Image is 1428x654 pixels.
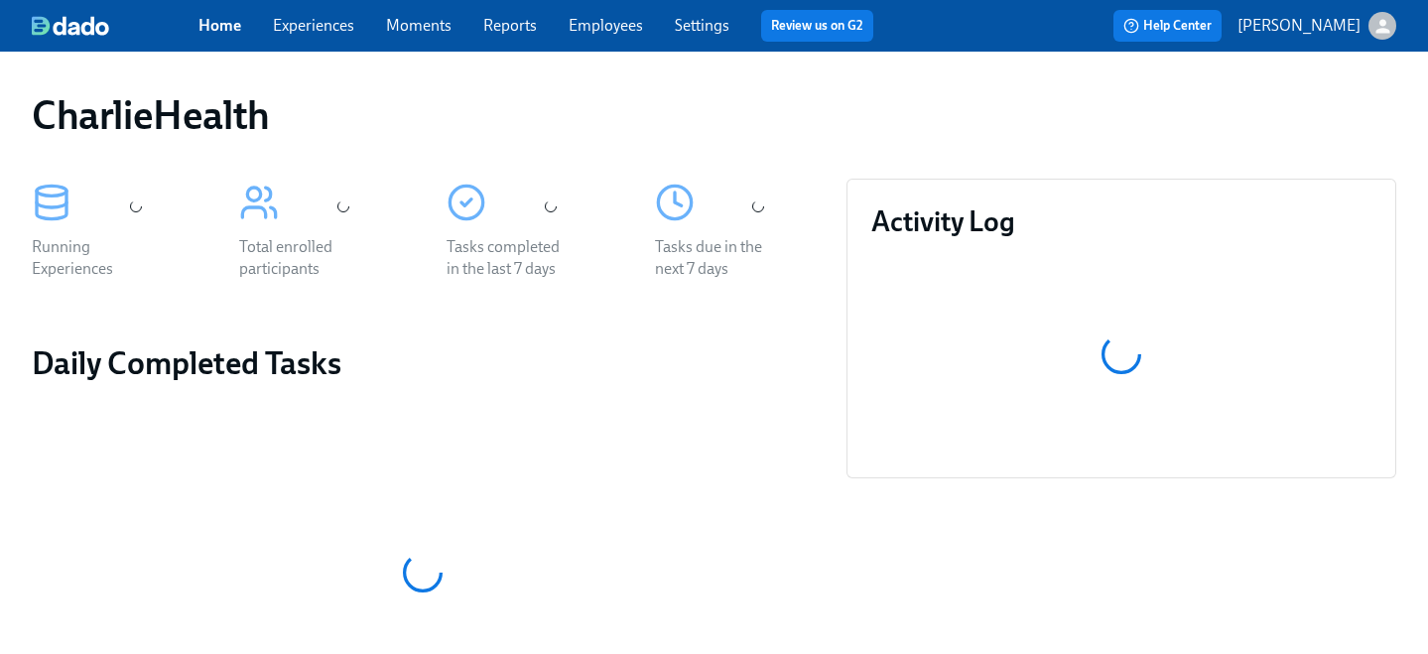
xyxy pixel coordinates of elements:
h2: Daily Completed Tasks [32,343,815,383]
a: Settings [675,16,729,35]
h1: CharlieHealth [32,91,270,139]
a: Experiences [273,16,354,35]
h3: Activity Log [871,203,1371,239]
a: Reports [483,16,537,35]
button: Review us on G2 [761,10,873,42]
a: Review us on G2 [771,16,863,36]
a: Employees [569,16,643,35]
a: Home [198,16,241,35]
a: Moments [386,16,452,35]
img: dado [32,16,109,36]
div: Running Experiences [32,236,159,280]
div: Tasks completed in the last 7 days [447,236,574,280]
button: [PERSON_NAME] [1237,12,1396,40]
div: Total enrolled participants [239,236,366,280]
span: Help Center [1123,16,1212,36]
p: [PERSON_NAME] [1237,15,1361,37]
button: Help Center [1113,10,1222,42]
a: dado [32,16,198,36]
div: Tasks due in the next 7 days [655,236,782,280]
